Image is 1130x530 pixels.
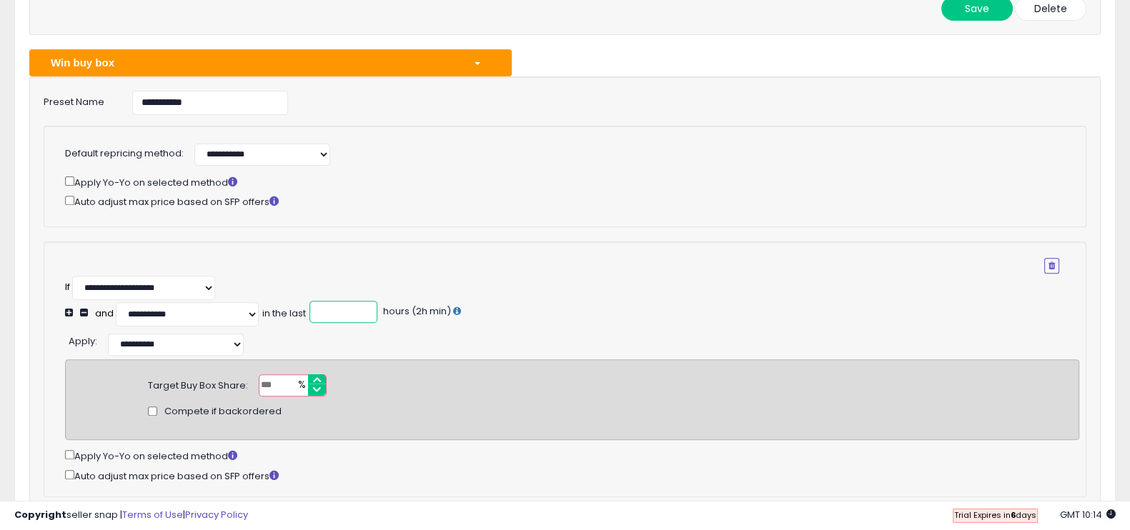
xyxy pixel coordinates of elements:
span: hours (2h min) [381,304,451,318]
div: Auto adjust max price based on SFP offers [65,193,1059,209]
i: Remove Condition [1049,261,1055,270]
b: 6 [1011,509,1016,521]
a: Privacy Policy [185,508,248,521]
span: Compete if backordered [164,405,282,419]
span: % [289,375,312,396]
div: seller snap | | [14,509,248,522]
span: Apply [69,334,95,348]
div: Apply Yo-Yo on selected method [65,447,1079,464]
strong: Copyright [14,508,66,521]
span: Trial Expires in days [954,509,1036,521]
div: Target Buy Box Share: [148,374,248,393]
div: Auto adjust max price based on SFP offers [65,467,1079,484]
div: Apply Yo-Yo on selected method [65,174,1059,190]
span: 2025-08-14 10:14 GMT [1060,508,1116,521]
label: Default repricing method: [65,147,184,161]
a: Terms of Use [122,508,183,521]
div: Win buy box [40,55,462,70]
label: Preset Name [33,91,122,109]
div: in the last [262,307,306,321]
button: Win buy box [29,49,512,76]
div: : [69,330,97,349]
